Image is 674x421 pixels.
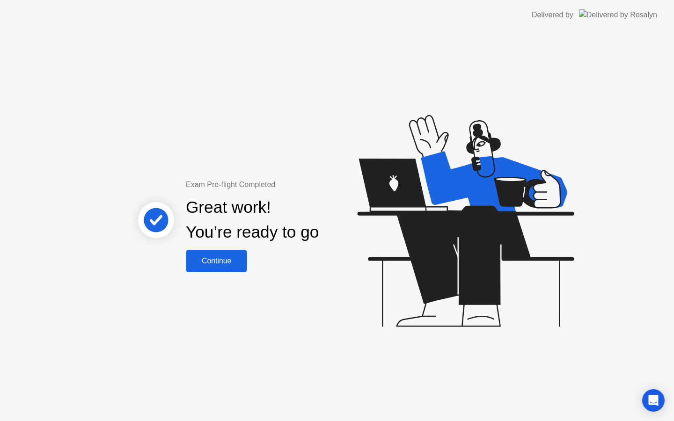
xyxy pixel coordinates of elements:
div: Great work! You’re ready to go [186,195,319,245]
div: Exam Pre-flight Completed [186,179,379,190]
div: Continue [189,257,244,265]
img: Delivered by Rosalyn [579,9,657,20]
div: Open Intercom Messenger [642,389,665,412]
button: Continue [186,250,247,272]
div: Delivered by [532,9,573,21]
